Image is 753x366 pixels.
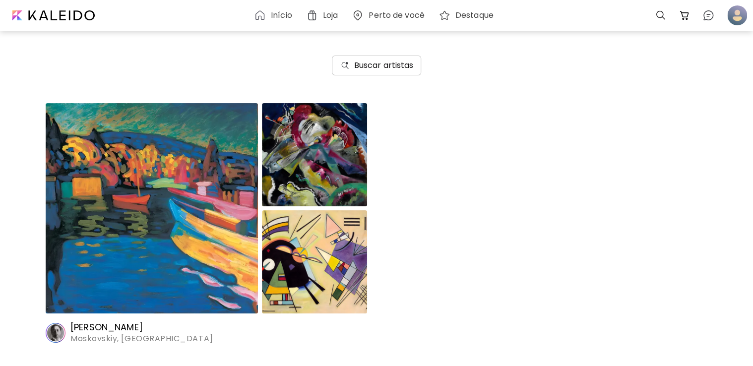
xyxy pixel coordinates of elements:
[439,9,498,21] a: Destaque
[70,333,213,344] span: Moskovskiy, [GEOGRAPHIC_DATA]
[455,11,494,19] h6: Destaque
[369,11,425,19] h6: Perto de você
[262,210,367,313] img: https://cdn.kaleido.art/CDN/Artwork/153496/Thumbnail/medium.webp?updated=686313
[702,9,714,21] img: chatIcon
[271,11,292,19] h6: Início
[70,321,213,333] h6: [PERSON_NAME]
[306,9,342,21] a: Loja
[46,103,258,313] img: https://cdn.kaleido.art/CDN/Artwork/153446/Thumbnail/large.webp?updated=686062
[679,9,690,21] img: cart
[262,103,367,206] img: https://cdn.kaleido.art/CDN/Artwork/153485/Thumbnail/medium.webp?updated=686268
[352,9,429,21] a: Perto de você
[323,11,338,19] h6: Loja
[354,60,414,71] h6: Buscar artistas
[254,9,296,21] a: Início
[46,101,367,344] a: https://cdn.kaleido.art/CDN/Artwork/153446/Thumbnail/large.webp?updated=686062https://cdn.kaleido...
[332,56,422,75] button: Buscar artistas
